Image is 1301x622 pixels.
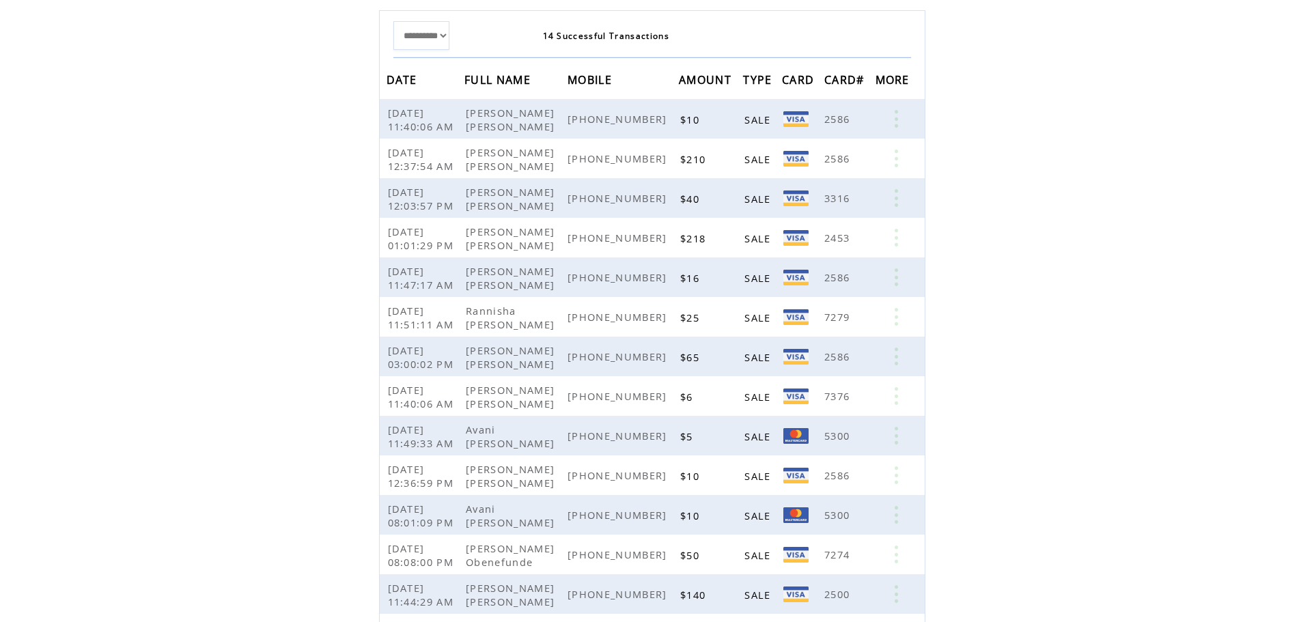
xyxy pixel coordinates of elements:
span: [PERSON_NAME] [PERSON_NAME] [466,225,558,252]
span: 3316 [824,191,853,205]
span: $210 [680,152,709,166]
span: [DATE] 01:01:29 PM [388,225,458,252]
span: $5 [680,429,697,443]
span: SALE [744,113,774,126]
span: [DATE] 12:36:59 PM [388,462,458,490]
span: [PERSON_NAME] [PERSON_NAME] [466,343,558,371]
span: MOBILE [568,69,615,94]
span: 5300 [824,508,853,522]
span: 2586 [824,112,853,126]
span: $140 [680,588,709,602]
span: [DATE] 11:40:06 AM [388,383,458,410]
span: 7279 [824,310,853,324]
span: [PHONE_NUMBER] [568,429,671,442]
span: $65 [680,350,703,364]
span: $10 [680,469,703,483]
span: TYPE [743,69,775,94]
span: [PERSON_NAME] [PERSON_NAME] [466,462,558,490]
span: [PHONE_NUMBER] [568,508,671,522]
span: [PERSON_NAME] [PERSON_NAME] [466,581,558,608]
span: CARD [782,69,817,94]
span: [PHONE_NUMBER] [568,389,671,403]
span: $218 [680,231,709,245]
span: [DATE] 11:49:33 AM [388,423,458,450]
span: 2586 [824,270,853,284]
span: $10 [680,509,703,522]
span: [PHONE_NUMBER] [568,310,671,324]
span: [PHONE_NUMBER] [568,152,671,165]
span: SALE [744,192,774,206]
span: [DATE] 12:03:57 PM [388,185,458,212]
span: [PERSON_NAME] [PERSON_NAME] [466,185,558,212]
span: [PHONE_NUMBER] [568,468,671,482]
span: [PHONE_NUMBER] [568,548,671,561]
span: [DATE] 11:47:17 AM [388,264,458,292]
a: MOBILE [568,75,615,83]
a: AMOUNT [679,75,735,83]
span: DATE [387,69,421,94]
img: Visa [783,190,809,206]
span: 2500 [824,587,853,601]
span: [DATE] 08:08:00 PM [388,541,458,569]
a: CARD# [824,75,868,83]
span: MORE [876,69,913,94]
span: [PERSON_NAME] [PERSON_NAME] [466,106,558,133]
a: CARD [782,75,817,83]
span: CARD# [824,69,868,94]
img: Visa [783,349,809,365]
span: 7274 [824,548,853,561]
span: [DATE] 03:00:02 PM [388,343,458,371]
a: DATE [387,75,421,83]
img: Visa [783,151,809,167]
span: [PHONE_NUMBER] [568,191,671,205]
img: Visa [783,309,809,325]
img: Visa [783,111,809,127]
span: 2586 [824,152,853,165]
a: TYPE [743,75,775,83]
span: [DATE] 11:40:06 AM [388,106,458,133]
span: SALE [744,429,774,443]
span: [DATE] 12:37:54 AM [388,145,458,173]
span: SALE [744,509,774,522]
span: SALE [744,271,774,285]
span: [PHONE_NUMBER] [568,231,671,244]
span: [PERSON_NAME] [PERSON_NAME] [466,383,558,410]
img: Visa [783,586,809,602]
span: $10 [680,113,703,126]
span: [PERSON_NAME] [PERSON_NAME] [466,264,558,292]
img: Mastercard [783,428,809,444]
span: $40 [680,192,703,206]
span: [PHONE_NUMBER] [568,350,671,363]
span: SALE [744,311,774,324]
span: FULL NAME [464,69,534,94]
a: FULL NAME [464,75,534,83]
span: 5300 [824,429,853,442]
span: Avani [PERSON_NAME] [466,423,558,450]
span: 2586 [824,468,853,482]
img: Visa [783,230,809,246]
span: [PHONE_NUMBER] [568,587,671,601]
span: [PERSON_NAME] [PERSON_NAME] [466,145,558,173]
span: SALE [744,548,774,562]
span: 14 Successful Transactions [543,30,670,42]
span: SALE [744,152,774,166]
span: SALE [744,350,774,364]
span: SALE [744,390,774,404]
span: SALE [744,588,774,602]
span: $25 [680,311,703,324]
span: [PHONE_NUMBER] [568,112,671,126]
span: [DATE] 08:01:09 PM [388,502,458,529]
img: Visa [783,468,809,483]
span: $50 [680,548,703,562]
span: [DATE] 11:44:29 AM [388,581,458,608]
span: [PERSON_NAME] Obenefunde [466,541,555,569]
span: [DATE] 11:51:11 AM [388,304,458,331]
img: Mastercard [783,507,809,523]
img: Visa [783,270,809,285]
span: $6 [680,390,697,404]
span: Rannisha [PERSON_NAME] [466,304,558,331]
span: SALE [744,469,774,483]
span: SALE [744,231,774,245]
span: 7376 [824,389,853,403]
span: AMOUNT [679,69,735,94]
